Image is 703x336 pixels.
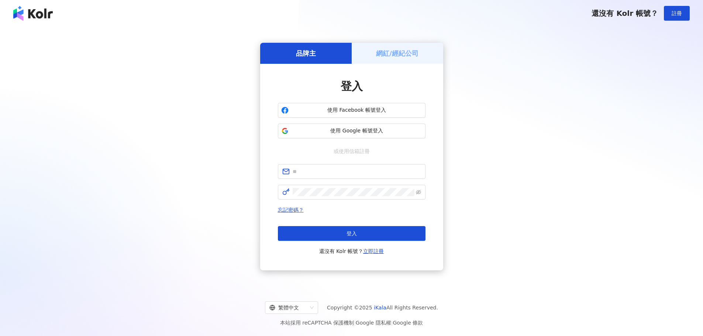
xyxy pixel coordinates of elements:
[592,9,658,18] span: 還沒有 Kolr 帳號？
[278,226,425,241] button: 登入
[269,302,307,314] div: 繁體中文
[13,6,53,21] img: logo
[393,320,423,326] a: Google 條款
[416,190,421,195] span: eye-invisible
[354,320,356,326] span: |
[328,147,375,155] span: 或使用信箱註冊
[278,103,425,118] button: 使用 Facebook 帳號登入
[391,320,393,326] span: |
[376,49,418,58] h5: 網紅/經紀公司
[356,320,391,326] a: Google 隱私權
[664,6,690,21] button: 註冊
[363,248,384,254] a: 立即註冊
[374,305,386,311] a: iKala
[280,318,423,327] span: 本站採用 reCAPTCHA 保護機制
[278,207,304,213] a: 忘記密碼？
[296,49,316,58] h5: 品牌主
[292,127,422,135] span: 使用 Google 帳號登入
[327,303,438,312] span: Copyright © 2025 All Rights Reserved.
[278,124,425,138] button: 使用 Google 帳號登入
[672,10,682,16] span: 註冊
[292,107,422,114] span: 使用 Facebook 帳號登入
[341,80,363,93] span: 登入
[347,231,357,236] span: 登入
[319,247,384,256] span: 還沒有 Kolr 帳號？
